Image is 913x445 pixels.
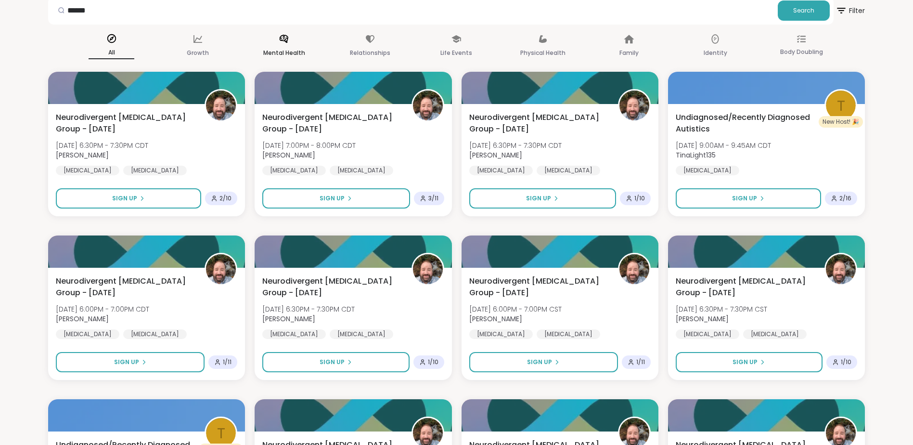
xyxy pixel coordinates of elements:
[56,352,205,372] button: Sign Up
[676,352,823,372] button: Sign Up
[743,329,807,339] div: [MEDICAL_DATA]
[219,195,231,202] span: 2 / 10
[262,314,315,324] b: [PERSON_NAME]
[841,358,851,366] span: 1 / 10
[469,141,562,150] span: [DATE] 6:30PM - 7:30PM CDT
[112,194,137,203] span: Sign Up
[206,254,236,284] img: Brian_L
[262,150,315,160] b: [PERSON_NAME]
[262,275,400,299] span: Neurodivergent [MEDICAL_DATA] Group - [DATE]
[56,166,119,175] div: [MEDICAL_DATA]
[56,150,109,160] b: [PERSON_NAME]
[469,188,616,209] button: Sign Up
[56,304,149,314] span: [DATE] 6:00PM - 7:00PM CDT
[89,47,134,59] p: All
[320,358,345,366] span: Sign Up
[123,166,187,175] div: [MEDICAL_DATA]
[537,329,600,339] div: [MEDICAL_DATA]
[778,0,830,21] button: Search
[704,47,727,59] p: Identity
[839,195,851,202] span: 2 / 16
[469,352,618,372] button: Sign Up
[469,166,533,175] div: [MEDICAL_DATA]
[114,358,139,366] span: Sign Up
[56,112,194,135] span: Neurodivergent [MEDICAL_DATA] Group - [DATE]
[676,314,729,324] b: [PERSON_NAME]
[619,91,649,120] img: Brian_L
[330,329,393,339] div: [MEDICAL_DATA]
[469,112,607,135] span: Neurodivergent [MEDICAL_DATA] Group - [DATE]
[206,91,236,120] img: Brian_L
[56,141,148,150] span: [DATE] 6:30PM - 7:30PM CDT
[56,188,201,209] button: Sign Up
[320,194,345,203] span: Sign Up
[330,166,393,175] div: [MEDICAL_DATA]
[619,254,649,284] img: Brian_L
[819,116,863,128] div: New Host! 🎉
[350,47,390,59] p: Relationships
[676,112,814,135] span: Undiagnosed/Recently Diagnosed Autistics
[676,275,814,299] span: Neurodivergent [MEDICAL_DATA] Group - [DATE]
[634,195,645,202] span: 1 / 10
[837,94,845,117] span: T
[733,358,758,366] span: Sign Up
[520,47,566,59] p: Physical Health
[537,166,600,175] div: [MEDICAL_DATA]
[676,188,821,209] button: Sign Up
[526,194,551,203] span: Sign Up
[413,91,443,120] img: Brian_L
[262,141,356,150] span: [DATE] 7:00PM - 8:00PM CDT
[676,141,771,150] span: [DATE] 9:00AM - 9:45AM CDT
[262,112,400,135] span: Neurodivergent [MEDICAL_DATA] Group - [DATE]
[262,188,410,209] button: Sign Up
[676,166,739,175] div: [MEDICAL_DATA]
[732,194,757,203] span: Sign Up
[263,47,305,59] p: Mental Health
[440,47,472,59] p: Life Events
[262,352,409,372] button: Sign Up
[780,46,823,58] p: Body Doubling
[56,275,194,299] span: Neurodivergent [MEDICAL_DATA] Group - [DATE]
[826,254,856,284] img: Brian_L
[469,150,522,160] b: [PERSON_NAME]
[56,329,119,339] div: [MEDICAL_DATA]
[619,47,639,59] p: Family
[676,329,739,339] div: [MEDICAL_DATA]
[469,329,533,339] div: [MEDICAL_DATA]
[428,358,438,366] span: 1 / 10
[428,195,438,202] span: 3 / 11
[217,422,225,445] span: T
[469,304,562,314] span: [DATE] 6:00PM - 7:00PM CST
[469,275,607,299] span: Neurodivergent [MEDICAL_DATA] Group - [DATE]
[793,6,814,15] span: Search
[123,329,187,339] div: [MEDICAL_DATA]
[676,304,767,314] span: [DATE] 6:30PM - 7:30PM CST
[527,358,552,366] span: Sign Up
[262,329,326,339] div: [MEDICAL_DATA]
[636,358,645,366] span: 1 / 11
[223,358,231,366] span: 1 / 11
[413,254,443,284] img: Brian_L
[469,314,522,324] b: [PERSON_NAME]
[676,150,716,160] b: TinaLight135
[187,47,209,59] p: Growth
[262,304,355,314] span: [DATE] 6:30PM - 7:30PM CDT
[56,314,109,324] b: [PERSON_NAME]
[262,166,326,175] div: [MEDICAL_DATA]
